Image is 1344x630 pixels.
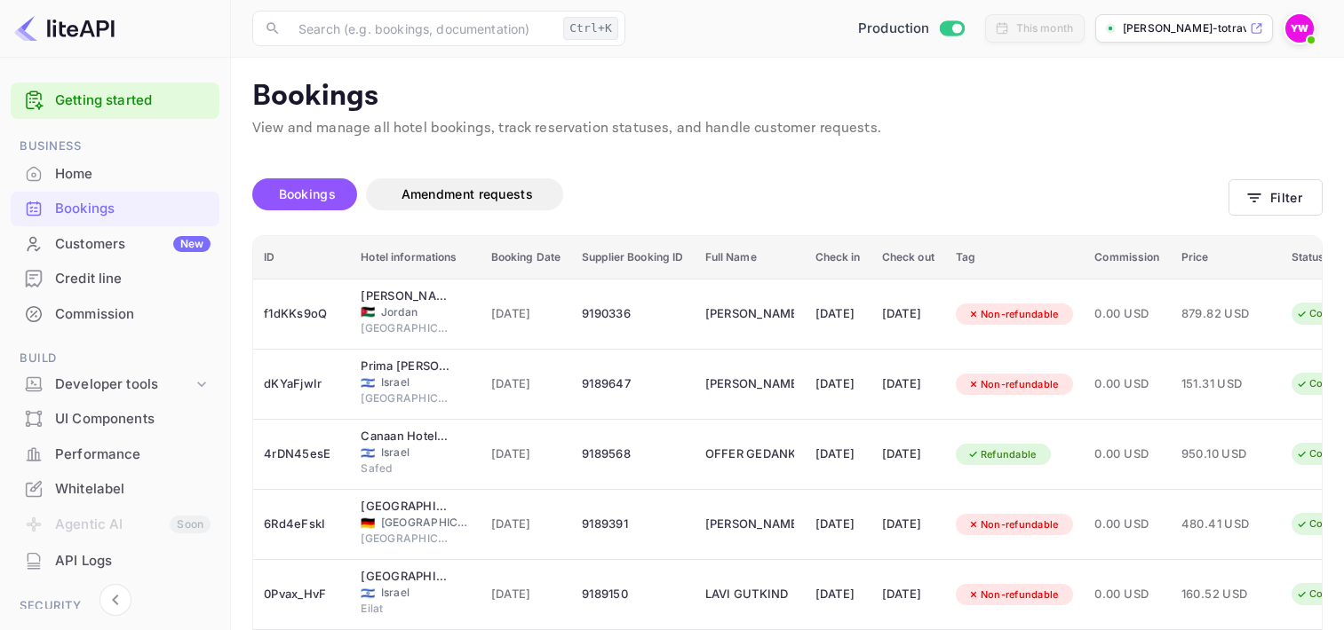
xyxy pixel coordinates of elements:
a: Performance [11,437,219,470]
div: 4rDN45esE [264,440,339,469]
div: Whitelabel [11,472,219,507]
div: Performance [55,445,211,465]
span: [GEOGRAPHIC_DATA] [361,531,449,547]
th: Booking Date [481,236,572,280]
div: [DATE] [882,370,934,398]
div: Credit line [55,269,211,289]
span: Israel [361,377,375,389]
div: Switch to Sandbox mode [851,19,971,39]
span: 950.10 USD [1181,445,1270,464]
div: Prima Music Hotel [361,568,449,586]
div: UI Components [11,402,219,437]
div: 6Rd4eFskI [264,510,339,539]
div: [DATE] [815,300,861,328]
div: 9190336 [582,300,683,328]
span: [GEOGRAPHIC_DATA] [381,515,470,531]
div: [DATE] [882,580,934,609]
span: Eilat [361,601,449,617]
span: Production [858,19,930,39]
span: [DATE] [491,374,561,394]
div: [DATE] [815,580,861,609]
div: API Logs [55,551,211,571]
div: Credit line [11,262,219,296]
a: UI Components [11,402,219,435]
span: 0.00 USD [1094,445,1159,464]
img: Yahav Winkler [1285,14,1314,43]
span: 0.00 USD [1094,515,1159,534]
div: [DATE] [882,300,934,328]
span: [DATE] [491,445,561,464]
button: Collapse navigation [99,584,131,616]
div: Customers [55,234,211,255]
a: API Logs [11,544,219,577]
th: Price [1171,236,1281,280]
div: Hilton Amman [361,287,449,305]
th: Check in [805,236,871,280]
img: LiteAPI logo [14,14,115,43]
div: 9189391 [582,510,683,539]
span: Israel [381,374,470,390]
div: Ctrl+K [563,17,618,40]
span: [DATE] [491,585,561,604]
th: Full Name [695,236,805,280]
div: New [173,236,211,252]
div: Canaan Hotel - Limited Edition By Fattal [361,428,449,445]
span: Business [11,137,219,156]
div: Bookings [55,199,211,219]
a: Getting started [55,91,211,111]
th: Hotel informations [350,236,480,280]
span: Safed [361,461,449,476]
span: [DATE] [491,515,561,534]
a: Bookings [11,192,219,224]
div: Bookings [11,192,219,226]
span: 0.00 USD [1094,304,1159,324]
div: LAVI GUTKIND [705,580,794,609]
span: 160.52 USD [1181,585,1270,604]
th: ID [253,236,350,280]
div: Developer tools [55,374,193,395]
span: 879.82 USD [1181,304,1270,324]
a: Credit line [11,262,219,295]
div: Home [55,164,211,185]
div: TAMAR YOSEF [705,370,794,398]
a: Home [11,157,219,190]
div: Non-refundable [956,374,1070,396]
span: Bookings [279,186,336,201]
div: 9189647 [582,370,683,398]
div: Refundable [956,444,1048,466]
div: UI Components [55,409,211,429]
div: Hotel München City Center affiliated by Meliá [361,498,449,516]
span: Amendment requests [402,186,533,201]
p: View and manage all hotel bookings, track reservation statuses, and handle customer requests. [252,118,1323,139]
div: Non-refundable [956,514,1070,536]
div: f1dKKs9oQ [264,300,339,328]
div: 9189150 [582,580,683,609]
div: [DATE] [882,440,934,469]
div: Non-refundable [956,584,1070,606]
th: Supplier Booking ID [571,236,694,280]
th: Commission [1084,236,1170,280]
div: [DATE] [815,440,861,469]
span: [GEOGRAPHIC_DATA] [361,390,449,406]
div: Non-refundable [956,303,1070,326]
div: 0Pvax_HvF [264,580,339,609]
span: Israel [381,445,470,461]
span: Israel [361,587,375,599]
div: [DATE] [882,510,934,539]
div: Commission [55,304,211,325]
span: Jordan [381,304,470,320]
div: LUCY AYOUB [705,510,794,539]
span: [DATE] [491,304,561,324]
span: 0.00 USD [1094,374,1159,394]
div: Commission [11,297,219,332]
div: Prima Vera [361,358,449,375]
span: Israel [361,447,375,459]
button: Filter [1229,179,1323,216]
span: 151.31 USD [1181,374,1270,394]
div: CustomersNew [11,227,219,262]
span: Germany [361,517,375,529]
div: [DATE] [815,510,861,539]
span: Jordan [361,306,375,318]
span: 0.00 USD [1094,585,1159,604]
div: Performance [11,437,219,472]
